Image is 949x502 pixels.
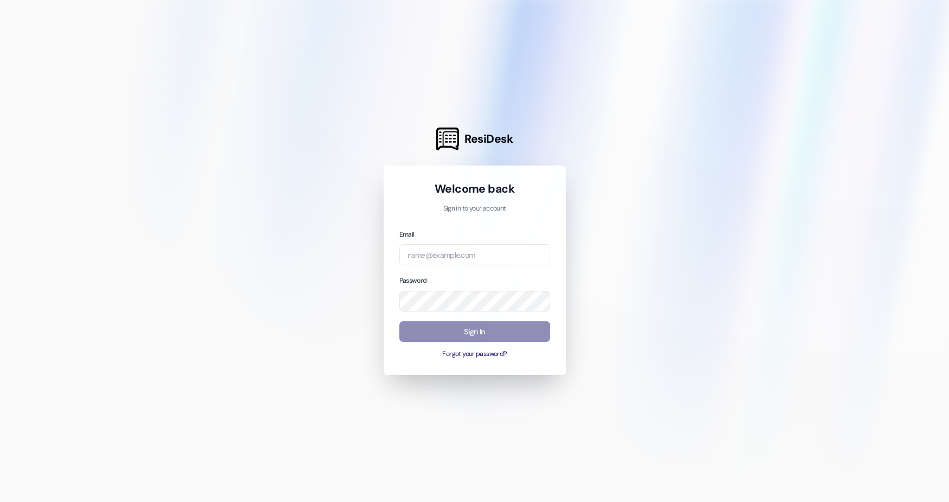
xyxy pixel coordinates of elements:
input: name@example.com [399,244,550,265]
h1: Welcome back [399,181,550,196]
span: ResiDesk [464,131,513,147]
label: Password [399,276,427,285]
button: Forgot your password? [399,350,550,359]
img: ResiDesk Logo [436,128,459,150]
button: Sign In [399,321,550,342]
label: Email [399,230,415,239]
p: Sign in to your account [399,204,550,214]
